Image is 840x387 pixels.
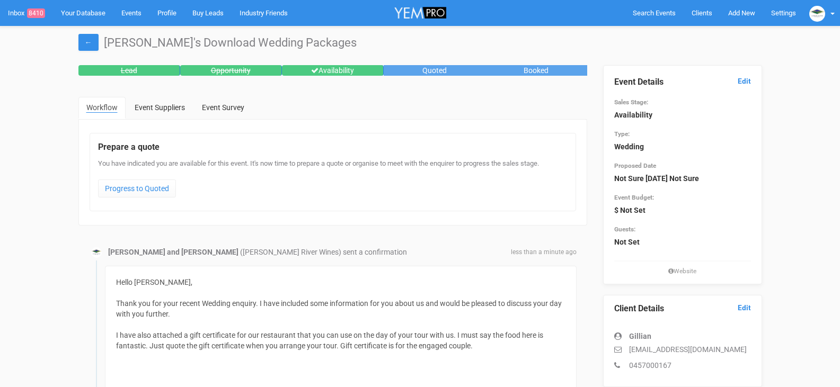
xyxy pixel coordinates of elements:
[614,98,648,106] small: Sales Stage:
[614,76,751,88] legend: Event Details
[127,97,193,118] a: Event Suppliers
[614,142,644,151] strong: Wedding
[614,206,646,214] strong: $ Not Set
[614,267,751,276] small: Website
[91,247,102,258] img: logo.JPG
[633,9,676,17] span: Search Events
[614,238,640,246] strong: Not Set
[614,111,652,119] strong: Availability
[809,6,825,22] img: logo.JPG
[738,76,751,86] a: Edit
[511,248,577,257] span: less than a minute ago
[485,65,587,76] div: Booked
[27,8,45,18] span: 8410
[180,65,282,76] div: Opportunity
[78,37,762,49] h1: [PERSON_NAME]'s Download Wedding Packages
[194,97,252,118] a: Event Survey
[282,65,384,76] div: Availability
[629,332,651,340] strong: Gillian
[116,277,565,287] div: Hello [PERSON_NAME],
[108,248,238,256] strong: [PERSON_NAME] and [PERSON_NAME]
[98,141,568,154] legend: Prepare a quote
[614,303,751,315] legend: Client Details
[98,159,568,203] div: You have indicated you are available for this event. It's now time to prepare a quote or organise...
[614,226,635,233] small: Guests:
[614,360,751,371] p: 0457000167
[78,97,126,119] a: Workflow
[614,162,656,169] small: Proposed Date
[614,174,699,183] strong: Not Sure [DATE] Not Sure
[98,179,176,197] a: Progress to Quoted
[240,248,407,256] span: ([PERSON_NAME] River Wines) sent a confirmation
[728,9,755,17] span: Add New
[614,194,654,201] small: Event Budget:
[614,344,751,355] p: [EMAIL_ADDRESS][DOMAIN_NAME]
[78,65,180,76] div: Lead
[614,130,630,138] small: Type:
[384,65,485,76] div: Quoted
[738,303,751,313] a: Edit
[692,9,712,17] span: Clients
[78,34,99,51] a: ←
